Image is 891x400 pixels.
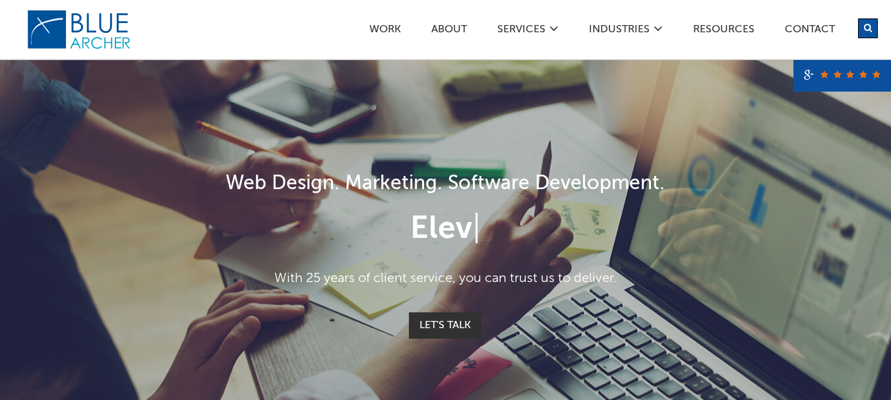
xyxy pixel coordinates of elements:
[369,24,402,38] a: Work
[472,214,481,245] span: |
[98,169,792,199] h1: Web Design. Marketing. Software Development.
[497,24,546,38] a: SERVICES
[692,24,755,38] a: Resources
[410,214,472,245] span: Elev
[588,24,650,38] a: Industries
[784,24,836,38] a: Contact
[26,9,132,50] img: Blue Archer Logo
[409,312,481,339] a: Let's Talk
[431,24,468,38] a: ABOUT
[98,269,792,289] p: With 25 years of client service, you can trust us to deliver.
